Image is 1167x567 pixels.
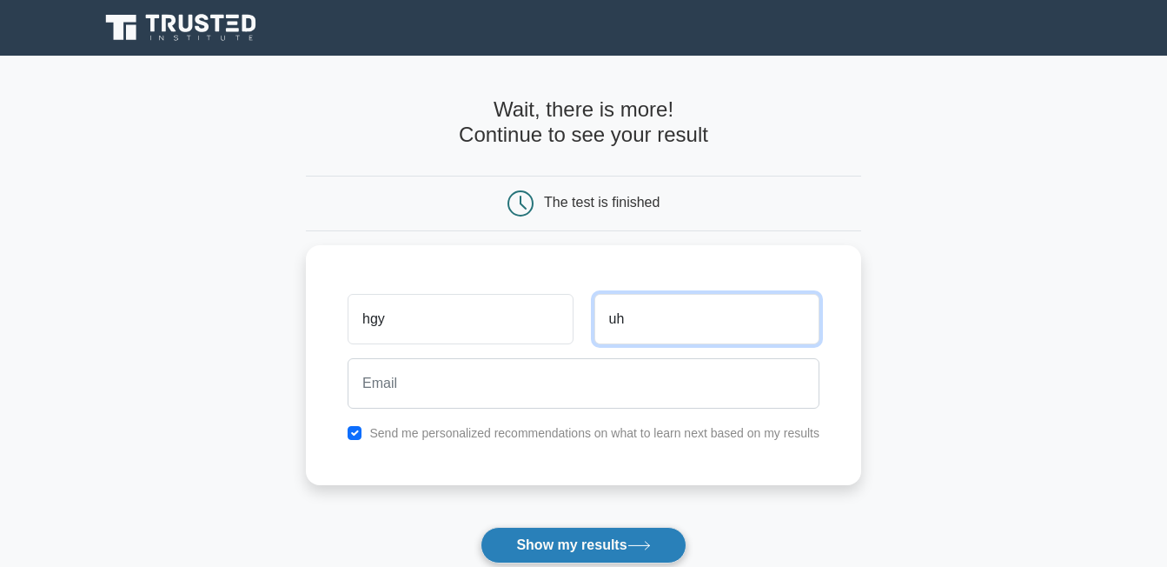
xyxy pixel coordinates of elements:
[594,294,819,344] input: Last name
[306,97,861,148] h4: Wait, there is more! Continue to see your result
[348,358,819,409] input: Email
[544,195,660,210] div: The test is finished
[481,527,686,564] button: Show my results
[369,426,819,440] label: Send me personalized recommendations on what to learn next based on my results
[348,294,573,344] input: First name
